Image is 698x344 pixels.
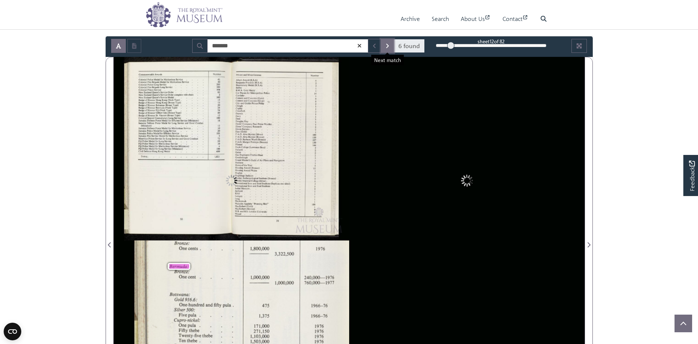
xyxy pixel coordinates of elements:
[401,8,420,29] a: Archive
[503,8,529,29] a: Contact
[683,155,698,196] a: Would you like to provide feedback?
[432,8,449,29] a: Search
[127,39,141,53] button: Open transcription window
[436,38,547,45] div: sheet of 82
[381,39,394,53] button: Next Match
[398,41,420,50] span: 6 found
[490,38,494,44] span: 12
[4,323,21,340] button: Open CMP widget
[571,39,587,53] button: Full screen mode
[368,39,381,53] button: Previous Match
[371,55,404,65] div: Next match
[111,39,126,53] button: Toggle text selection (Alt+T)
[207,39,368,53] input: Search for
[192,39,208,53] button: Search
[675,315,692,332] button: Scroll to top
[687,160,696,191] span: Feedback
[461,8,491,29] a: About Us
[146,2,223,28] img: logo_wide.png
